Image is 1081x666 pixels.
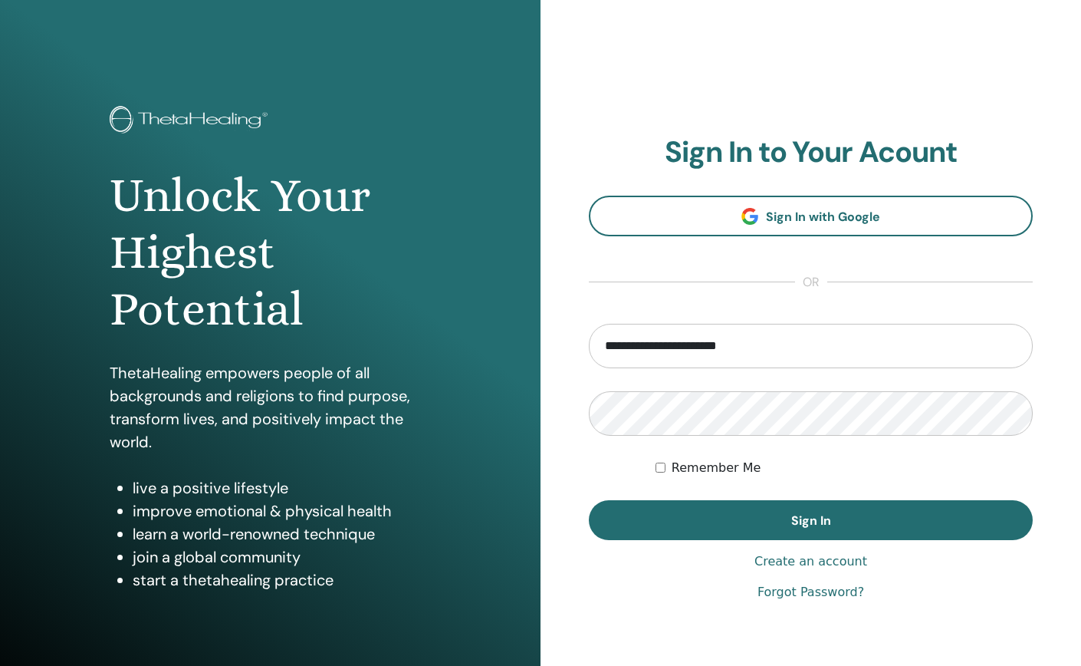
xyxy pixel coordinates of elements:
[589,500,1033,540] button: Sign In
[672,459,761,477] label: Remember Me
[133,476,432,499] li: live a positive lifestyle
[133,546,432,569] li: join a global community
[110,167,432,338] h1: Unlock Your Highest Potential
[110,361,432,453] p: ThetaHealing empowers people of all backgrounds and religions to find purpose, transform lives, a...
[589,135,1033,170] h2: Sign In to Your Acount
[795,273,827,292] span: or
[133,499,432,523] li: improve emotional & physical health
[655,459,1033,477] div: Keep me authenticated indefinitely or until I manually logout
[754,552,867,571] a: Create an account
[133,569,432,592] li: start a thetahealing practice
[589,196,1033,236] a: Sign In with Google
[133,523,432,546] li: learn a world-renowned technique
[791,513,831,529] span: Sign In
[757,583,864,602] a: Forgot Password?
[766,209,880,225] span: Sign In with Google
